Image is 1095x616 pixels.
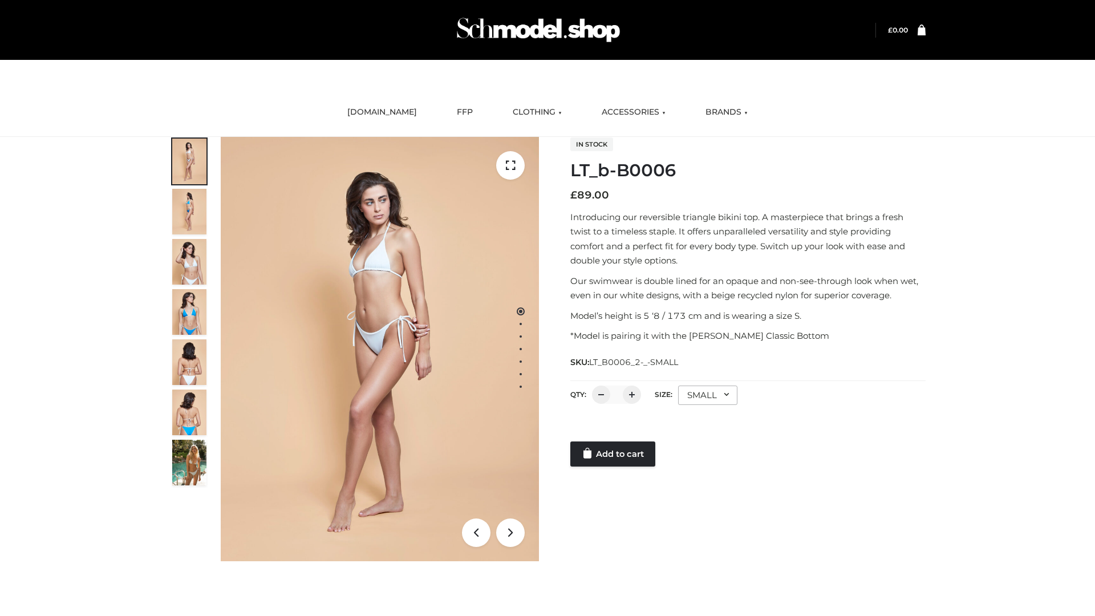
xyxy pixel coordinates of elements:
[570,189,609,201] bdi: 89.00
[888,26,893,34] span: £
[570,189,577,201] span: £
[448,100,481,125] a: FFP
[570,309,926,323] p: Model’s height is 5 ‘8 / 173 cm and is wearing a size S.
[570,160,926,181] h1: LT_b-B0006
[570,329,926,343] p: *Model is pairing it with the [PERSON_NAME] Classic Bottom
[504,100,570,125] a: CLOTHING
[888,26,908,34] bdi: 0.00
[172,440,206,485] img: Arieltop_CloudNine_AzureSky2.jpg
[570,210,926,268] p: Introducing our reversible triangle bikini top. A masterpiece that brings a fresh twist to a time...
[593,100,674,125] a: ACCESSORIES
[172,139,206,184] img: ArielClassicBikiniTop_CloudNine_AzureSky_OW114ECO_1-scaled.jpg
[697,100,756,125] a: BRANDS
[570,441,655,467] a: Add to cart
[678,386,737,405] div: SMALL
[339,100,425,125] a: [DOMAIN_NAME]
[453,7,624,52] img: Schmodel Admin 964
[589,357,678,367] span: LT_B0006_2-_-SMALL
[221,137,539,561] img: ArielClassicBikiniTop_CloudNine_AzureSky_OW114ECO_1
[570,274,926,303] p: Our swimwear is double lined for an opaque and non-see-through look when wet, even in our white d...
[570,137,613,151] span: In stock
[570,355,679,369] span: SKU:
[172,189,206,234] img: ArielClassicBikiniTop_CloudNine_AzureSky_OW114ECO_2-scaled.jpg
[172,339,206,385] img: ArielClassicBikiniTop_CloudNine_AzureSky_OW114ECO_7-scaled.jpg
[888,26,908,34] a: £0.00
[172,390,206,435] img: ArielClassicBikiniTop_CloudNine_AzureSky_OW114ECO_8-scaled.jpg
[172,289,206,335] img: ArielClassicBikiniTop_CloudNine_AzureSky_OW114ECO_4-scaled.jpg
[655,390,672,399] label: Size:
[570,390,586,399] label: QTY:
[172,239,206,285] img: ArielClassicBikiniTop_CloudNine_AzureSky_OW114ECO_3-scaled.jpg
